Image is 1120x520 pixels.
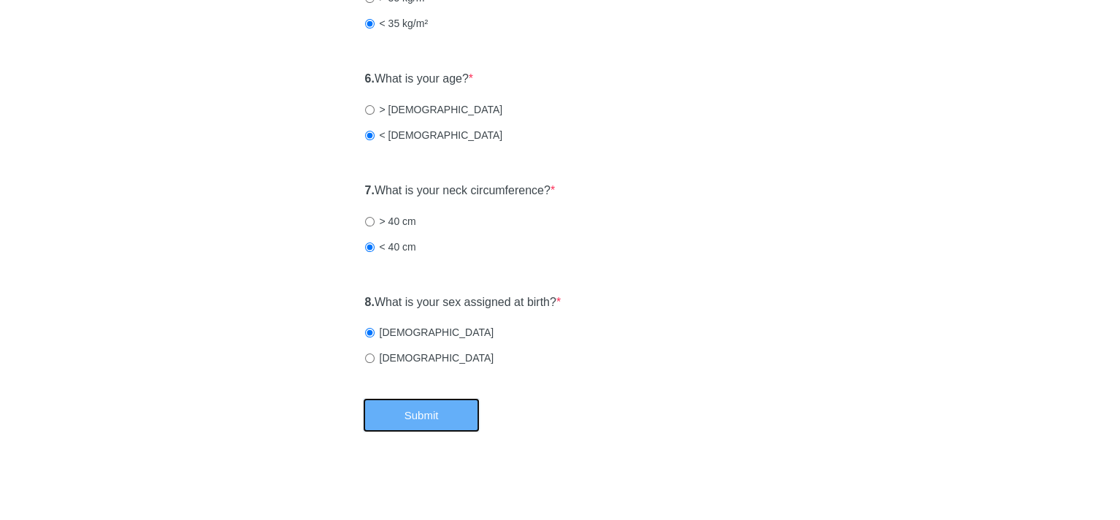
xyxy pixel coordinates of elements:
label: < 40 cm [365,240,416,254]
label: [DEMOGRAPHIC_DATA] [365,325,494,340]
input: < 40 cm [365,242,375,252]
input: < 35 kg/m² [365,19,375,28]
strong: 6. [365,72,375,85]
label: [DEMOGRAPHIC_DATA] [365,351,494,365]
label: What is your sex assigned at birth? [365,294,561,311]
label: What is your neck circumference? [365,183,556,199]
button: Submit [363,398,480,432]
strong: 8. [365,296,375,308]
input: > [DEMOGRAPHIC_DATA] [365,105,375,115]
label: > 40 cm [365,214,416,229]
label: > [DEMOGRAPHIC_DATA] [365,102,503,117]
strong: 7. [365,184,375,196]
input: [DEMOGRAPHIC_DATA] [365,328,375,337]
input: [DEMOGRAPHIC_DATA] [365,353,375,363]
input: > 40 cm [365,217,375,226]
label: < 35 kg/m² [365,16,429,31]
input: < [DEMOGRAPHIC_DATA] [365,131,375,140]
label: What is your age? [365,71,474,88]
label: < [DEMOGRAPHIC_DATA] [365,128,503,142]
